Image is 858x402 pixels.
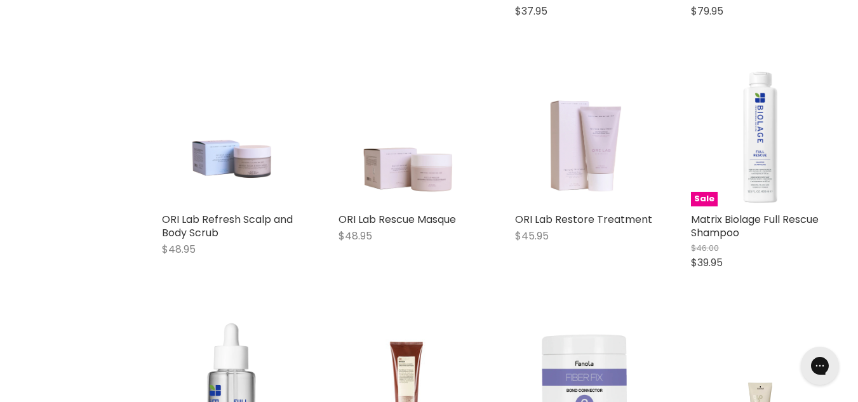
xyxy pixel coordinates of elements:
span: $46.00 [691,242,719,254]
a: ORI Lab Refresh Scalp and Body Scrub [162,69,300,207]
span: $79.95 [691,4,723,18]
span: $48.95 [339,229,372,243]
img: ORI Lab Rescue Masque [352,69,463,207]
span: $45.95 [515,229,549,243]
iframe: Gorgias live chat messenger [794,342,845,389]
a: ORI Lab Refresh Scalp and Body Scrub [162,212,293,240]
a: ORI Lab Rescue Masque [339,212,456,227]
img: ORI Lab Restore Treatment [528,69,639,207]
img: ORI Lab Refresh Scalp and Body Scrub [176,69,286,207]
a: Matrix Biolage Full Rescue ShampooSale [691,69,829,207]
span: Sale [691,192,718,206]
a: Matrix Biolage Full Rescue Shampoo [691,212,819,240]
img: Matrix Biolage Full Rescue Shampoo [691,69,829,207]
span: $37.95 [515,4,547,18]
span: $48.95 [162,242,196,257]
a: ORI Lab Restore Treatment [515,69,654,207]
a: ORI Lab Rescue Masque [339,69,477,207]
a: ORI Lab Restore Treatment [515,212,652,227]
span: $39.95 [691,255,723,270]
